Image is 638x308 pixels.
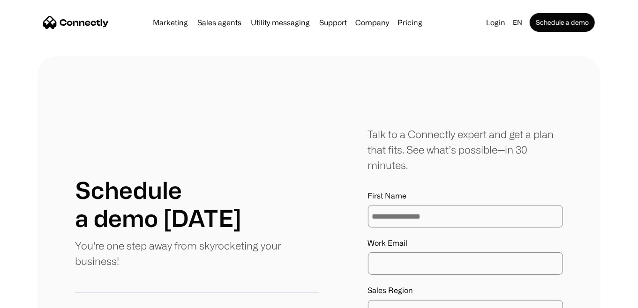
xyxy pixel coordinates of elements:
div: en [513,16,522,29]
label: First Name [368,191,563,200]
a: home [43,15,109,29]
h1: Schedule a demo [DATE] [75,176,241,232]
a: Login [482,16,509,29]
a: Support [315,19,351,26]
a: Schedule a demo [530,13,595,32]
a: Pricing [394,19,426,26]
label: Work Email [368,239,563,248]
div: Company [353,16,392,29]
aside: Language selected: English [9,291,56,305]
a: Utility messaging [247,19,314,26]
p: You're one step away from skyrocketing your business! [75,238,319,269]
a: Marketing [149,19,192,26]
div: Company [355,16,389,29]
a: Sales agents [194,19,245,26]
div: Talk to a Connectly expert and get a plan that fits. See what’s possible—in 30 minutes. [368,126,563,173]
label: Sales Region [368,286,563,295]
ul: Language list [19,292,56,305]
div: en [509,16,528,29]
